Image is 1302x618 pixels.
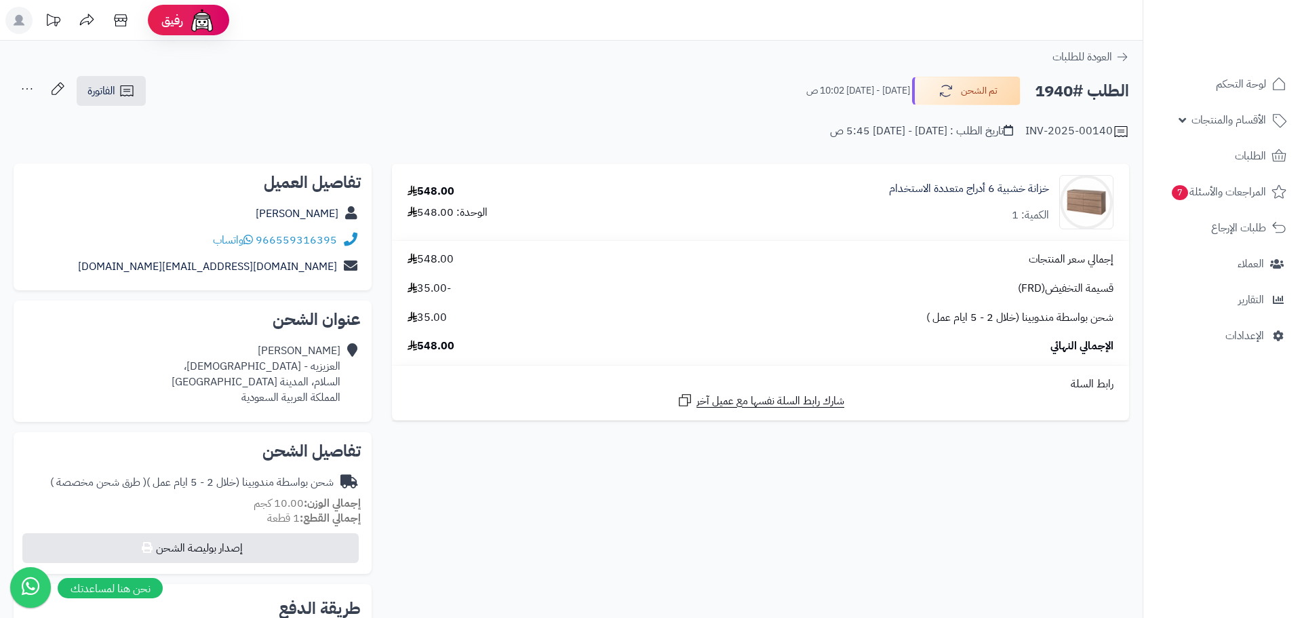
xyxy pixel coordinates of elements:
[926,310,1113,326] span: شحن بواسطة مندوبينا (خلال 2 - 5 ايام عمل )
[50,475,334,490] div: شحن بواسطة مندوبينا (خلال 2 - 5 ايام عمل )
[889,181,1049,197] a: خزانة خشبية 6 أدراج متعددة الاستخدام
[696,393,844,409] span: شارك رابط السلة نفسها مع عميل آخر
[24,174,361,191] h2: تفاصيل العميل
[161,12,183,28] span: رفيق
[1151,68,1294,100] a: لوحة التحكم
[1238,290,1264,309] span: التقارير
[1211,218,1266,237] span: طلبات الإرجاع
[1235,147,1266,166] span: الطلبات
[1060,175,1113,229] img: 1752135643-1752058398-1(9)-1000x1000-90x90.jpg
[1052,49,1129,65] a: العودة للطلبات
[1151,320,1294,352] a: الإعدادات
[397,376,1124,392] div: رابط السلة
[87,83,115,99] span: الفاتورة
[22,533,359,563] button: إصدار بوليصة الشحن
[189,7,216,34] img: ai-face.png
[912,77,1021,105] button: تم الشحن
[1052,49,1112,65] span: العودة للطلبات
[172,343,340,405] div: [PERSON_NAME] العزيزيه - [DEMOGRAPHIC_DATA]، السلام، المدينة [GEOGRAPHIC_DATA] المملكة العربية ال...
[408,205,488,220] div: الوحدة: 548.00
[267,510,361,526] small: 1 قطعة
[1210,38,1289,66] img: logo-2.png
[254,495,361,511] small: 10.00 كجم
[1172,185,1188,200] span: 7
[256,206,338,222] a: [PERSON_NAME]
[1225,326,1264,345] span: الإعدادات
[24,443,361,459] h2: تفاصيل الشحن
[408,252,454,267] span: 548.00
[36,7,70,37] a: تحديثات المنصة
[24,311,361,328] h2: عنوان الشحن
[1012,208,1049,223] div: الكمية: 1
[1151,212,1294,244] a: طلبات الإرجاع
[279,600,361,617] h2: طريقة الدفع
[1018,281,1113,296] span: قسيمة التخفيض(FRD)
[408,281,451,296] span: -35.00
[1238,254,1264,273] span: العملاء
[1151,140,1294,172] a: الطلبات
[1216,75,1266,94] span: لوحة التحكم
[1035,77,1129,105] h2: الطلب #1940
[1025,123,1129,140] div: INV-2025-00140
[830,123,1013,139] div: تاريخ الطلب : [DATE] - [DATE] 5:45 ص
[78,258,337,275] a: [DOMAIN_NAME][EMAIL_ADDRESS][DOMAIN_NAME]
[50,474,146,490] span: ( طرق شحن مخصصة )
[408,310,447,326] span: 35.00
[300,510,361,526] strong: إجمالي القطع:
[256,232,337,248] a: 966559316395
[304,495,361,511] strong: إجمالي الوزن:
[408,339,454,354] span: 548.00
[1151,176,1294,208] a: المراجعات والأسئلة7
[1170,182,1266,201] span: المراجعات والأسئلة
[1050,339,1113,354] span: الإجمالي النهائي
[213,232,253,248] a: واتساب
[1151,248,1294,280] a: العملاء
[1029,252,1113,267] span: إجمالي سعر المنتجات
[677,392,844,409] a: شارك رابط السلة نفسها مع عميل آخر
[408,184,454,199] div: 548.00
[77,76,146,106] a: الفاتورة
[806,84,910,98] small: [DATE] - [DATE] 10:02 ص
[1191,111,1266,130] span: الأقسام والمنتجات
[1151,284,1294,316] a: التقارير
